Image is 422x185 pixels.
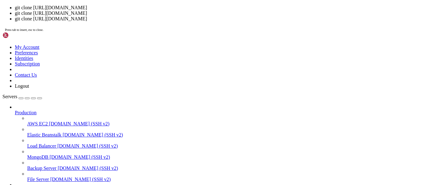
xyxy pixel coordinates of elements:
x-row: CONTAINER ID IMAGE COMMAND CREATED STATUS PORTS NAMES [2,58,341,64]
x-row: docker-compose.yml virt-sysprep-firstboot.log [2,86,341,91]
x-row: root@racknerd-732bd29:~# ls [2,80,341,86]
span: strike [153,97,168,102]
span: ^&@@@? B@@@@@@@@&B5~ [12,14,74,19]
x-row: root@racknerd-732bd29:~# docker ps -a [2,53,341,58]
span: clarbot [54,86,72,91]
li: File Server [DOMAIN_NAME] (SSH v2) [27,171,420,182]
li: Load Balancer [DOMAIN_NAME] (SSH v2) [27,138,420,149]
span: Production [15,110,36,115]
span: tickets-bot [175,97,203,102]
x-row: Cloning into 'kazwire-selfhosted'... [2,108,341,114]
li: git clone [URL][DOMAIN_NAME] [15,5,420,11]
x-row: root@racknerd-732bd29:~# git clone [URL][DOMAIN_NAME] [2,64,341,69]
a: Contact Us [15,72,37,78]
li: Production [15,104,420,182]
span: Elastic Beanstalk [27,132,61,137]
li: Backup Server [DOMAIN_NAME] (SSH v2) [27,160,420,171]
span: Any problems you encounter let us know! [77,3,173,8]
span: selfbot [116,86,133,91]
span: [DOMAIN_NAME] (SSH v2) [63,132,123,137]
span: [DOMAIN_NAME] (SSH v2) [49,121,110,126]
span: MongoDB [27,154,48,160]
x-row: Password for '[URL][EMAIL_ADDRESS][DOMAIN_NAME]': [2,119,341,125]
x-row: fatal: Authentication failed for '[URL][DOMAIN_NAME]' [2,130,341,136]
x-row: Username for '[URL][DOMAIN_NAME]': r [2,114,341,119]
li: git clone [URL][DOMAIN_NAME] [15,11,420,16]
span: sms [153,92,161,97]
li: git clone [URL][DOMAIN_NAME] [15,16,420,22]
span: bot [2,97,10,102]
li: AWS EC2 [DOMAIN_NAME] (SSH v2) [27,116,420,127]
a: Subscription [15,61,40,66]
span: qbot [104,92,114,97]
span: Press tab to insert, esc to close. [5,28,43,32]
a: Logout [15,83,29,89]
x-row: root@racknerd-732bd29:~/webOS# ^C [2,36,341,41]
a: Load Balancer [DOMAIN_NAME] (SSH v2) [27,143,420,149]
x-row: Cloning into 'kazwire-selfhosted'... [2,69,341,75]
a: Production [15,110,420,116]
span: [DOMAIN_NAME] (SSH v2) [50,177,111,182]
span: strikebot [138,86,161,91]
x-row: root@racknerd-732bd29:~# git clone [2,136,341,141]
x-row: root@racknerd-732bd29:~/webOS# cd [2,41,341,47]
span: AWS EC2 [27,121,48,126]
x-row: remote: Invalid username or token. Password authentication is not supported for Git operations. [2,125,341,130]
span: Load Balancer [27,143,56,149]
span: [DOMAIN_NAME] (SSH v2) [57,143,118,149]
a: Identities [15,56,33,61]
a: AWS EC2 [DOMAIN_NAME] (SSH v2) [27,121,420,127]
span: Servers [2,94,17,99]
x-row: Username for '[URL][DOMAIN_NAME]': ^C [2,75,341,80]
x-row: root@racknerd-732bd29:~# git clone [URL][DOMAIN_NAME] [2,103,341,108]
span: [DOMAIN_NAME] (SSH v2) [49,154,110,160]
a: Backup Server [DOMAIN_NAME] (SSH v2) [27,166,420,171]
span: Amazon-Deal-Monitor [2,86,49,91]
li: MongoDB [DOMAIN_NAME] (SSH v2) [27,149,420,160]
a: Elastic Beanstalk [DOMAIN_NAME] (SSH v2) [27,132,420,138]
span: ^C [2,25,7,30]
span: File Server [27,177,49,182]
span: ScanTrack [104,97,126,102]
span: [DOMAIN_NAME] (SSH v2) [58,166,118,171]
a: MongoDB [DOMAIN_NAME] (SSH v2) [27,154,420,160]
span: ^@@@@? .#@@@P G@@@@ [12,3,77,8]
span: ^@@@@? .#@@@&GGG#@@@@Y [12,8,77,13]
x-row: root@racknerd-732bd29:~# rm -rf webOS [2,47,341,53]
span: Backup Server [27,166,57,171]
span: discord-gsheet-bot [54,92,99,97]
span: switch-scraper [175,92,210,97]
a: My Account [15,44,40,50]
a: Preferences [15,50,38,55]
span: BloxAuth [2,92,22,97]
a: File Server [DOMAIN_NAME] (SSH v2) [27,177,420,182]
li: Elastic Beanstalk [DOMAIN_NAME] (SSH v2) [27,127,420,138]
div: (35, 24) [94,136,96,141]
a: Servers [2,94,42,99]
img: Shellngn [2,32,38,38]
span: docker [54,97,69,102]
